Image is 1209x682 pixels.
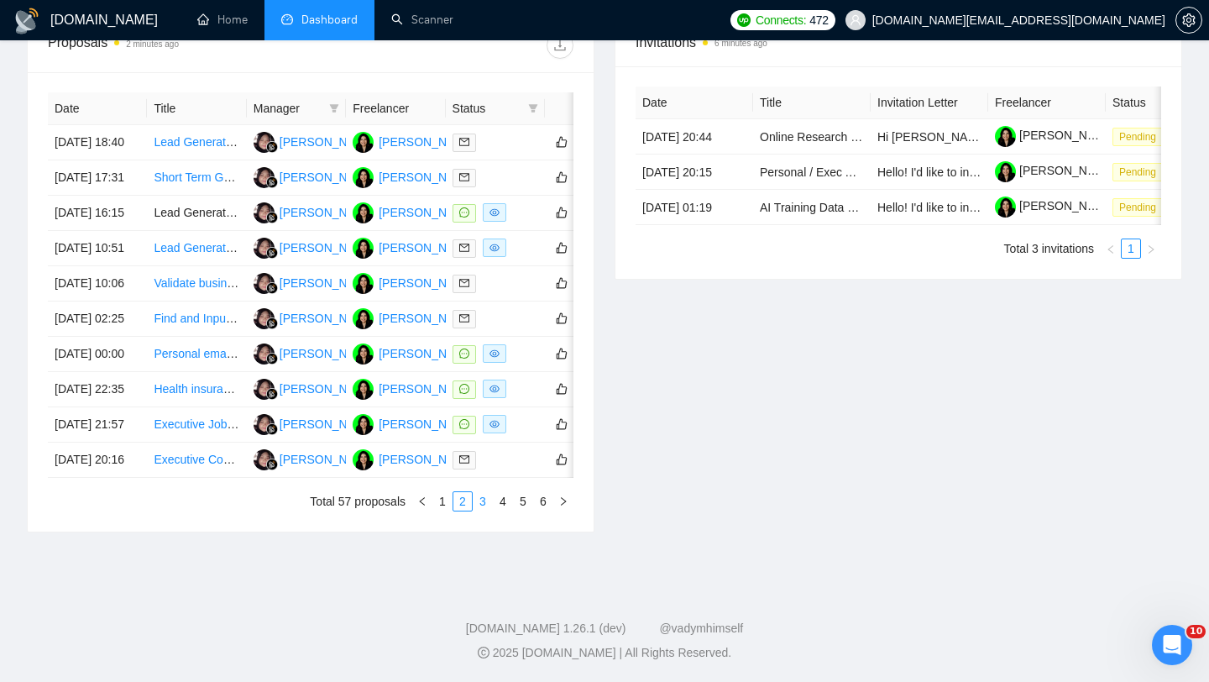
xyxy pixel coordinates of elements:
[147,160,246,196] td: Short Term Google Sheets Project
[266,388,278,400] img: gigradar-bm.png
[266,353,278,365] img: gigradar-bm.png
[353,132,374,153] img: OK
[995,197,1016,218] img: c1goVuP_CWJl2YRc4NUJek8H-qrzILrYI06Y4UPcPuP5RvAGnc1CI6AQhfAW2sQ7Vf
[552,414,572,434] button: like
[850,14,861,26] span: user
[753,119,871,155] td: Online Research and Data Entry Specialist
[1112,129,1170,143] a: Pending
[154,382,273,396] a: Health insurance leads
[266,247,278,259] img: gigradar-bm.png
[1175,7,1202,34] button: setting
[48,231,147,266] td: [DATE] 10:51
[254,381,376,395] a: N[PERSON_NAME]
[126,39,179,49] time: 2 minutes ago
[280,239,376,257] div: [PERSON_NAME]
[280,415,376,433] div: [PERSON_NAME]
[147,266,246,302] td: Validate business leads list: check which have websites
[154,276,442,290] a: Validate business leads list: check which have websites
[459,349,469,359] span: message
[254,311,376,324] a: N[PERSON_NAME]
[326,96,343,121] span: filter
[1112,200,1170,213] a: Pending
[514,492,532,511] a: 5
[280,309,376,328] div: [PERSON_NAME]
[1004,239,1094,259] li: Total 3 invitations
[995,164,1116,177] a: [PERSON_NAME]
[254,273,275,294] img: N
[254,379,275,400] img: N
[353,202,374,223] img: OK
[280,344,376,363] div: [PERSON_NAME]
[254,205,376,218] a: N[PERSON_NAME]
[493,491,513,511] li: 4
[473,491,493,511] li: 3
[280,203,376,222] div: [PERSON_NAME]
[353,308,374,329] img: OK
[154,347,330,360] a: Personal email and number finder
[154,135,383,149] a: Lead Generation for a Specific Online Niche
[556,417,568,431] span: like
[48,266,147,302] td: [DATE] 10:06
[556,170,568,184] span: like
[353,273,374,294] img: OK
[636,32,1161,53] span: Invitations
[147,231,246,266] td: Lead Generation: Canadian Contacts Aged 60-85
[636,190,753,225] td: [DATE] 01:19
[459,172,469,182] span: mail
[412,491,432,511] button: left
[353,417,475,430] a: OK[PERSON_NAME]
[254,417,376,430] a: N[PERSON_NAME]
[1101,239,1121,259] button: left
[147,337,246,372] td: Personal email and number finder
[489,384,500,394] span: eye
[147,125,246,160] td: Lead Generation for a Specific Online Niche
[1122,239,1140,258] a: 1
[1121,239,1141,259] li: 1
[552,132,572,152] button: like
[552,308,572,328] button: like
[379,450,475,469] div: [PERSON_NAME]
[453,491,473,511] li: 2
[466,622,626,635] a: [DOMAIN_NAME] 1.26.1 (dev)
[353,240,475,254] a: OK[PERSON_NAME]
[353,238,374,259] img: OK
[553,491,573,511] button: right
[528,103,538,113] span: filter
[459,419,469,429] span: message
[154,453,355,466] a: Executive Contact Research Specialist
[871,87,988,119] th: Invitation Letter
[48,92,147,125] th: Date
[353,170,475,183] a: OK[PERSON_NAME]
[379,415,475,433] div: [PERSON_NAME]
[353,134,475,148] a: OK[PERSON_NAME]
[1112,198,1163,217] span: Pending
[453,492,472,511] a: 2
[48,337,147,372] td: [DATE] 00:00
[995,199,1116,212] a: [PERSON_NAME]
[353,275,475,289] a: OK[PERSON_NAME]
[1186,625,1206,638] span: 10
[1112,165,1170,178] a: Pending
[760,201,929,214] a: AI Training Data Video Recorder
[489,419,500,429] span: eye
[147,372,246,407] td: Health insurance leads
[753,190,871,225] td: AI Training Data Video Recorder
[525,96,542,121] span: filter
[459,313,469,323] span: mail
[552,344,572,364] button: like
[379,274,475,292] div: [PERSON_NAME]
[412,491,432,511] li: Previous Page
[254,449,275,470] img: N
[552,202,572,223] button: like
[513,491,533,511] li: 5
[556,382,568,396] span: like
[1141,239,1161,259] li: Next Page
[48,125,147,160] td: [DATE] 18:40
[48,443,147,478] td: [DATE] 20:16
[266,212,278,223] img: gigradar-bm.png
[1106,244,1116,254] span: left
[453,99,521,118] span: Status
[494,492,512,511] a: 4
[13,644,1196,662] div: 2025 [DOMAIN_NAME] | All Rights Reserved.
[459,207,469,218] span: message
